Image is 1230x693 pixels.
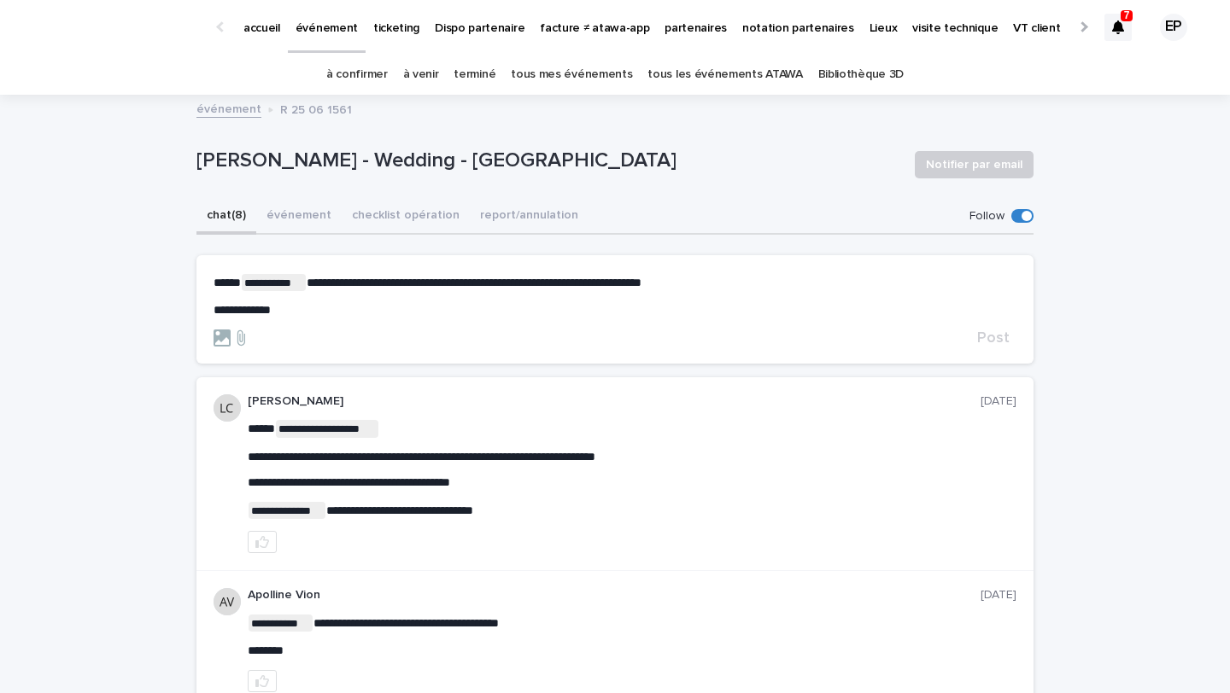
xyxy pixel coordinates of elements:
p: [DATE] [981,394,1016,409]
button: checklist opération [342,199,470,235]
a: à confirmer [326,55,388,95]
p: 7 [1124,9,1130,21]
a: tous les événements ATAWA [647,55,802,95]
p: [PERSON_NAME] - Wedding - [GEOGRAPHIC_DATA] [196,148,901,173]
div: EP [1160,14,1187,41]
p: Apolline Vion [248,588,981,603]
p: [DATE] [981,588,1016,603]
button: like this post [248,531,277,553]
button: chat (8) [196,199,256,235]
a: Bibliothèque 3D [818,55,904,95]
a: événement [196,98,261,118]
img: Ls34BcGeRexTGTNfXpUC [34,10,200,44]
div: 7 [1104,14,1132,41]
a: terminé [454,55,495,95]
a: tous mes événements [511,55,632,95]
button: événement [256,199,342,235]
button: Notifier par email [915,151,1034,178]
p: Follow [969,209,1004,224]
button: report/annulation [470,199,589,235]
span: Post [977,330,1010,346]
button: Post [970,330,1016,346]
button: like this post [248,670,277,692]
p: R 25 06 1561 [280,99,352,118]
a: à venir [403,55,439,95]
span: Notifier par email [926,156,1022,173]
p: [PERSON_NAME] [248,394,981,409]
